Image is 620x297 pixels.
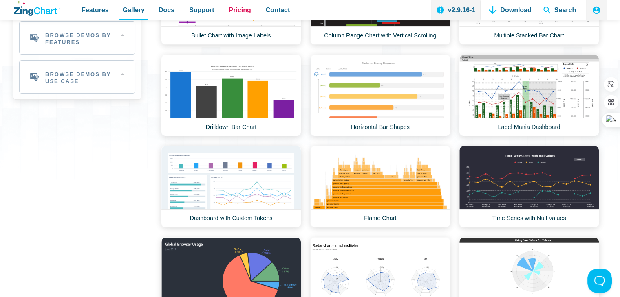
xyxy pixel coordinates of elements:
[161,146,301,227] a: Dashboard with Custom Tokens
[587,269,612,293] iframe: Toggle Customer Support
[123,4,145,15] span: Gallery
[82,4,109,15] span: Features
[459,146,599,227] a: Time Series with Null Values
[310,146,450,227] a: Flame Chart
[161,55,301,136] a: Drilldown Bar Chart
[310,55,450,136] a: Horizontal Bar Shapes
[20,22,135,54] h2: Browse Demos By Features
[266,4,290,15] span: Contact
[20,61,135,93] h2: Browse Demos By Use Case
[159,4,174,15] span: Docs
[14,1,60,16] a: ZingChart Logo. Click to return to the homepage
[459,55,599,136] a: Label Mania Dashboard
[229,4,251,15] span: Pricing
[189,4,214,15] span: Support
